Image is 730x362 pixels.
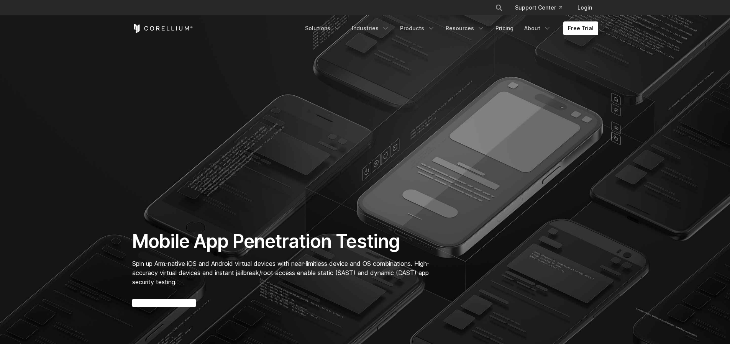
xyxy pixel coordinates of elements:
a: Resources [441,21,489,35]
h1: Mobile App Penetration Testing [132,230,438,253]
button: Search [492,1,506,15]
a: Pricing [491,21,518,35]
a: Login [571,1,598,15]
div: Navigation Menu [300,21,598,35]
a: Corellium Home [132,24,193,33]
a: Products [395,21,440,35]
a: About [520,21,556,35]
a: Free Trial [563,21,598,35]
a: Industries [347,21,394,35]
a: Solutions [300,21,346,35]
span: Spin up Arm-native iOS and Android virtual devices with near-limitless device and OS combinations... [132,260,430,286]
a: Support Center [509,1,568,15]
div: Navigation Menu [486,1,598,15]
